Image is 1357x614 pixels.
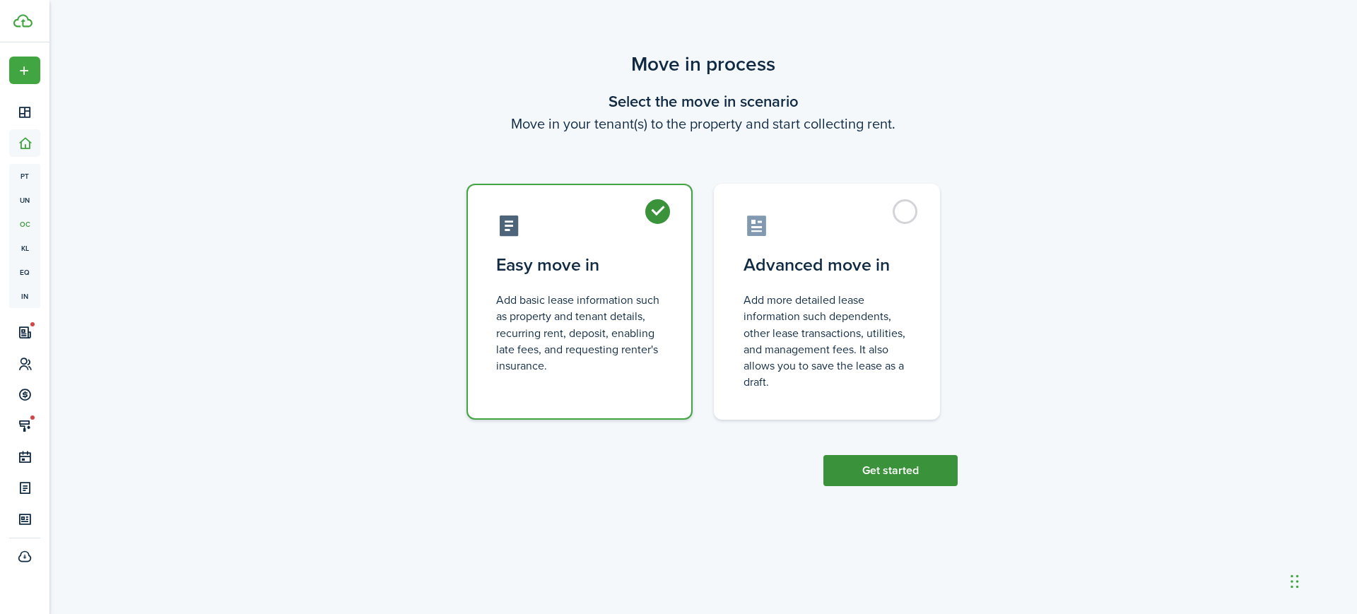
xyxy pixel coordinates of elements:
a: in [9,284,40,308]
control-radio-card-description: Add more detailed lease information such dependents, other lease transactions, utilities, and man... [744,292,910,390]
wizard-step-header-title: Select the move in scenario [449,90,958,113]
control-radio-card-description: Add basic lease information such as property and tenant details, recurring rent, deposit, enablin... [496,292,663,374]
iframe: Chat Widget [1286,546,1357,614]
a: eq [9,260,40,284]
wizard-step-header-description: Move in your tenant(s) to the property and start collecting rent. [449,113,958,134]
a: kl [9,236,40,260]
a: pt [9,164,40,188]
div: Drag [1291,560,1299,603]
control-radio-card-title: Easy move in [496,252,663,278]
button: Get started [823,455,958,486]
scenario-title: Move in process [449,49,958,79]
a: oc [9,212,40,236]
button: Open menu [9,57,40,84]
a: un [9,188,40,212]
img: TenantCloud [13,14,33,28]
control-radio-card-title: Advanced move in [744,252,910,278]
